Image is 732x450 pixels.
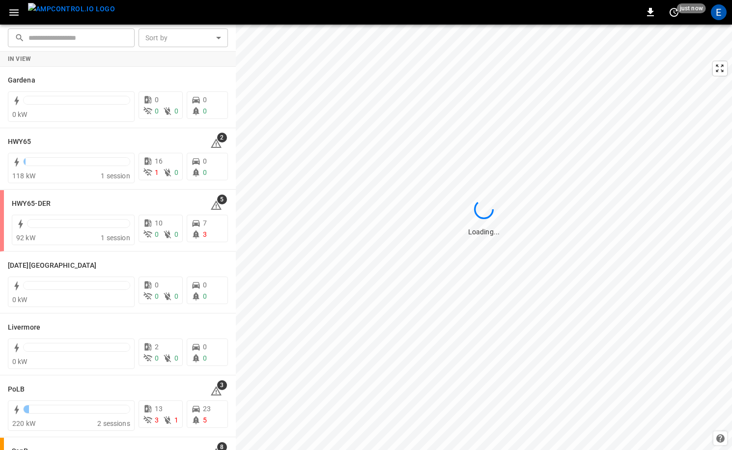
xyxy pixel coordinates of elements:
span: 0 [155,281,159,289]
h6: HWY65 [8,137,31,147]
span: 0 [155,292,159,300]
span: 0 kW [12,358,28,366]
span: 5 [217,195,227,204]
span: 3 [203,230,207,238]
span: 1 session [101,172,130,180]
span: just now [677,3,706,13]
span: 220 kW [12,420,35,427]
span: 0 [174,169,178,176]
span: 0 [174,354,178,362]
span: 23 [203,405,211,413]
h6: Livermore [8,322,40,333]
span: 3 [217,380,227,390]
span: 1 [155,169,159,176]
span: 0 [203,107,207,115]
span: 7 [203,219,207,227]
span: 0 [203,281,207,289]
span: 0 [155,107,159,115]
span: 0 [155,354,159,362]
span: 10 [155,219,163,227]
span: 0 kW [12,296,28,304]
h6: PoLB [8,384,25,395]
span: 0 [203,96,207,104]
button: set refresh interval [666,4,682,20]
span: 0 [203,343,207,351]
span: 13 [155,405,163,413]
div: profile-icon [711,4,727,20]
span: 1 session [101,234,130,242]
span: 3 [155,416,159,424]
span: 5 [203,416,207,424]
canvas: Map [236,25,732,450]
span: 2 [217,133,227,142]
span: 0 [203,354,207,362]
span: 0 [203,169,207,176]
span: 16 [155,157,163,165]
img: ampcontrol.io logo [28,3,115,15]
span: 118 kW [12,172,35,180]
span: 0 [174,230,178,238]
span: 92 kW [16,234,35,242]
span: 1 [174,416,178,424]
span: Loading... [468,228,500,236]
span: 0 [203,292,207,300]
span: 2 [155,343,159,351]
h6: Karma Center [8,260,96,271]
span: 0 [174,292,178,300]
span: 2 sessions [97,420,130,427]
span: 0 [174,107,178,115]
span: 0 [155,96,159,104]
span: 0 [203,157,207,165]
h6: HWY65-DER [12,198,51,209]
span: 0 [155,230,159,238]
span: 0 kW [12,111,28,118]
strong: In View [8,56,31,62]
h6: Gardena [8,75,35,86]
